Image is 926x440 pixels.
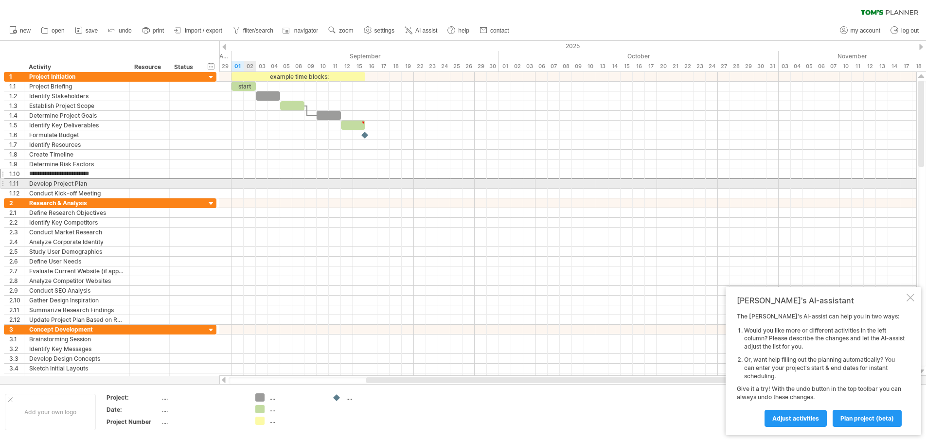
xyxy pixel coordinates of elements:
div: 1.6 [9,130,24,140]
div: Thursday, 6 November 2025 [815,61,827,71]
div: 2.10 [9,296,24,305]
div: Friday, 10 October 2025 [584,61,596,71]
div: Friday, 14 November 2025 [888,61,900,71]
div: .... [162,405,244,414]
div: Friday, 26 September 2025 [463,61,475,71]
div: Monday, 3 November 2025 [779,61,791,71]
a: plan project (beta) [833,410,902,427]
div: Wednesday, 3 September 2025 [256,61,268,71]
div: Update Project Plan Based on Research [29,315,125,324]
div: 2.1 [9,208,24,217]
span: navigator [294,27,318,34]
div: Thursday, 25 September 2025 [450,61,463,71]
span: settings [374,27,394,34]
div: Sketch Initial Layouts [29,364,125,373]
div: Define Research Objectives [29,208,125,217]
div: Wednesday, 10 September 2025 [317,61,329,71]
div: Thursday, 18 September 2025 [390,61,402,71]
div: Project: [107,393,160,402]
span: contact [490,27,509,34]
div: Identify Stakeholders [29,91,125,101]
div: Monday, 1 September 2025 [231,61,244,71]
div: 2.9 [9,286,24,295]
div: Develop Design Concepts [29,354,125,363]
div: Determine Project Goals [29,111,125,120]
div: Friday, 24 October 2025 [706,61,718,71]
div: Monday, 17 November 2025 [900,61,912,71]
div: Friday, 3 October 2025 [523,61,535,71]
div: Wednesday, 1 October 2025 [499,61,511,71]
div: 1.4 [9,111,24,120]
div: Analyze Competitor Websites [29,276,125,285]
div: 2.5 [9,247,24,256]
div: 3.2 [9,344,24,353]
div: Establish Project Scope [29,101,125,110]
div: [PERSON_NAME]'s AI-assistant [737,296,905,305]
div: Date: [107,405,160,414]
div: Identify Key Competitors [29,218,125,227]
a: filter/search [230,24,276,37]
span: new [20,27,31,34]
span: open [52,27,65,34]
div: 1.12 [9,189,24,198]
a: my account [837,24,883,37]
a: zoom [326,24,356,37]
span: import / export [185,27,222,34]
div: .... [269,393,322,402]
a: undo [106,24,135,37]
div: Thursday, 13 November 2025 [876,61,888,71]
div: 2.4 [9,237,24,246]
div: Activity [29,62,124,72]
div: Monday, 13 October 2025 [596,61,608,71]
a: contact [477,24,512,37]
div: Identify Resources [29,140,125,149]
div: Monday, 6 October 2025 [535,61,548,71]
div: Resource [134,62,164,72]
div: 2.12 [9,315,24,324]
a: open [38,24,68,37]
span: log out [901,27,919,34]
div: Tuesday, 16 September 2025 [365,61,377,71]
div: 2.11 [9,305,24,315]
div: Thursday, 9 October 2025 [572,61,584,71]
div: Tuesday, 11 November 2025 [852,61,864,71]
div: 3 [9,325,24,334]
div: Friday, 29 August 2025 [219,61,231,71]
div: Tuesday, 30 September 2025 [487,61,499,71]
div: 3.5 [9,373,24,383]
div: Wednesday, 17 September 2025 [377,61,390,71]
span: undo [119,27,132,34]
div: .... [269,405,322,413]
a: save [72,24,101,37]
div: Tuesday, 21 October 2025 [669,61,681,71]
li: Or, want help filling out the planning automatically? You can enter your project's start & end da... [744,356,905,380]
div: 1.8 [9,150,24,159]
div: 1 [9,72,24,81]
div: Friday, 12 September 2025 [341,61,353,71]
div: 1.3 [9,101,24,110]
div: start [231,82,256,91]
div: Identify Key Deliverables [29,121,125,130]
div: Thursday, 2 October 2025 [511,61,523,71]
span: save [86,27,98,34]
div: Conduct SEO Analysis [29,286,125,295]
div: Tuesday, 7 October 2025 [548,61,560,71]
div: Monday, 15 September 2025 [353,61,365,71]
div: Wednesday, 22 October 2025 [681,61,694,71]
div: 1.9 [9,159,24,169]
div: 1.10 [9,169,24,178]
a: settings [361,24,397,37]
span: plan project (beta) [840,415,894,422]
div: 1.5 [9,121,24,130]
div: 1.7 [9,140,24,149]
div: Define User Needs [29,257,125,266]
span: AI assist [415,27,437,34]
div: Monday, 10 November 2025 [839,61,852,71]
div: Wednesday, 24 September 2025 [438,61,450,71]
div: 3.4 [9,364,24,373]
div: example time blocks: [231,72,365,81]
span: zoom [339,27,353,34]
div: Wednesday, 8 October 2025 [560,61,572,71]
div: Tuesday, 23 September 2025 [426,61,438,71]
div: Research & Analysis [29,198,125,208]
